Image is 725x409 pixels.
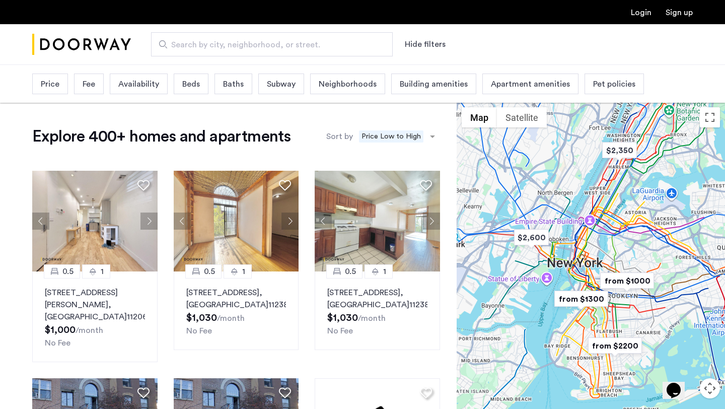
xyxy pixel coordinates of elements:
div: from $2200 [584,334,646,357]
span: Beds [182,78,200,90]
a: Registration [666,9,693,17]
span: Price Low to High [359,130,423,143]
button: Next apartment [281,213,299,230]
div: $2,350 [598,139,641,162]
button: Toggle fullscreen view [700,107,720,127]
ng-select: sort-apartment [355,127,440,146]
div: from $1300 [550,288,612,310]
span: Apartment amenities [491,78,570,90]
span: No Fee [327,327,353,335]
span: 1 [242,265,245,278]
h1: Explore 400+ homes and apartments [32,126,291,147]
a: Login [631,9,651,17]
button: Previous apartment [174,213,191,230]
button: Next apartment [423,213,440,230]
span: $1,030 [327,313,358,323]
button: Show street map [462,107,497,127]
a: Cazamio Logo [32,26,131,63]
span: Fee [83,78,95,90]
sub: /month [358,314,386,322]
span: $1,000 [45,325,76,335]
div: from $1000 [596,269,658,292]
button: Show satellite imagery [497,107,547,127]
button: Previous apartment [315,213,332,230]
iframe: chat widget [663,369,695,399]
p: [STREET_ADDRESS] 11238 [186,287,286,311]
span: 0.5 [345,265,356,278]
button: Show or hide filters [405,38,446,50]
span: No Fee [45,339,70,347]
span: 0.5 [62,265,74,278]
img: 2016_638548648347862152.jpeg [32,171,158,271]
img: 360ac8f6-4482-47b0-bc3d-3cb89b569d10_638755019087450335.jpeg [174,171,299,271]
span: Neighborhoods [319,78,377,90]
a: 0.51[STREET_ADDRESS], [GEOGRAPHIC_DATA]11238No Fee [174,271,299,350]
a: 0.51[STREET_ADDRESS], [GEOGRAPHIC_DATA]11238No Fee [315,271,440,350]
span: 1 [383,265,386,278]
img: 360ac8f6-4482-47b0-bc3d-3cb89b569d10_638755019086879089.jpeg [315,171,440,271]
span: Search by city, neighborhood, or street. [171,39,365,51]
a: 0.51[STREET_ADDRESS][PERSON_NAME], [GEOGRAPHIC_DATA]11206No Fee [32,271,158,362]
span: Pet policies [593,78,635,90]
span: 0.5 [204,265,215,278]
sub: /month [217,314,245,322]
p: [STREET_ADDRESS] 11238 [327,287,427,311]
span: Building amenities [400,78,468,90]
button: Previous apartment [32,213,49,230]
span: Availability [118,78,159,90]
label: Sort by [326,130,353,143]
span: 1 [101,265,104,278]
span: Baths [223,78,244,90]
span: Price [41,78,59,90]
img: logo [32,26,131,63]
span: No Fee [186,327,212,335]
span: $1,030 [186,313,217,323]
button: Next apartment [140,213,158,230]
sub: /month [76,326,103,334]
div: $2,600 [510,226,553,249]
button: Map camera controls [700,378,720,398]
span: Subway [267,78,296,90]
input: Apartment Search [151,32,393,56]
p: [STREET_ADDRESS][PERSON_NAME] 11206 [45,287,145,323]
